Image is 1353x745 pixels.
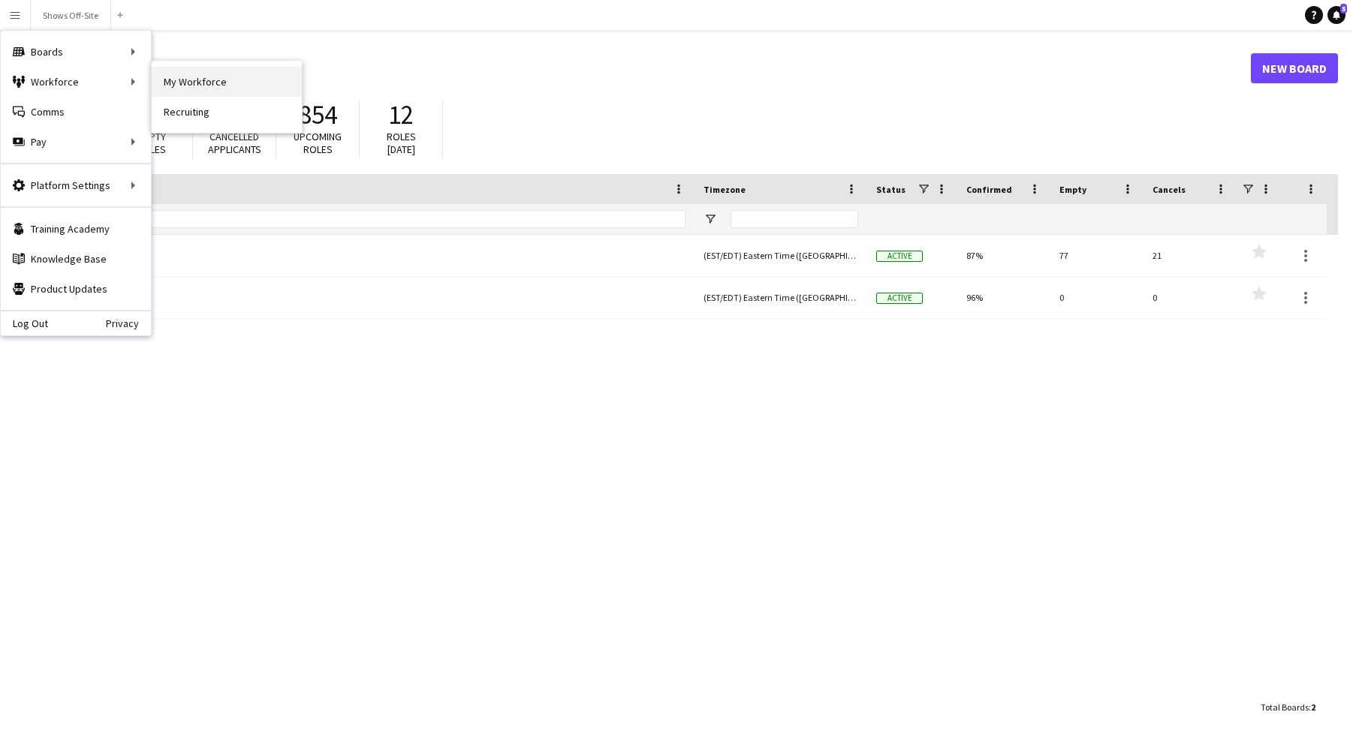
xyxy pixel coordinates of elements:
[299,98,337,131] span: 854
[35,277,686,319] a: Warehouse Scheduling
[957,235,1050,276] div: 87%
[1153,184,1186,195] span: Cancels
[1,274,151,304] a: Product Updates
[1340,4,1347,14] span: 5
[26,57,1251,80] h1: Boards
[1144,235,1237,276] div: 21
[1144,277,1237,318] div: 0
[1261,701,1309,713] span: Total Boards
[31,1,111,30] button: Shows Off-Site
[1,317,48,329] a: Log Out
[957,277,1050,318] div: 96%
[1,67,151,97] div: Workforce
[704,212,717,226] button: Open Filter Menu
[704,184,746,195] span: Timezone
[1311,701,1315,713] span: 2
[208,130,261,156] span: Cancelled applicants
[966,184,1012,195] span: Confirmed
[1,37,151,67] div: Boards
[387,130,416,156] span: Roles [DATE]
[695,235,867,276] div: (EST/EDT) Eastern Time ([GEOGRAPHIC_DATA] & [GEOGRAPHIC_DATA])
[1,214,151,244] a: Training Academy
[1,244,151,274] a: Knowledge Base
[695,277,867,318] div: (EST/EDT) Eastern Time ([GEOGRAPHIC_DATA] & [GEOGRAPHIC_DATA])
[876,251,923,262] span: Active
[876,293,923,304] span: Active
[731,210,858,228] input: Timezone Filter Input
[1,170,151,200] div: Platform Settings
[294,130,342,156] span: Upcoming roles
[1050,235,1144,276] div: 77
[106,317,151,329] a: Privacy
[1,127,151,157] div: Pay
[62,210,686,228] input: Board name Filter Input
[388,98,414,131] span: 12
[1251,53,1338,83] a: New Board
[152,67,302,97] a: My Workforce
[1261,692,1315,722] div: :
[1327,6,1345,24] a: 5
[876,184,906,195] span: Status
[35,235,686,277] a: Shows Off-Site
[1,97,151,127] a: Comms
[152,97,302,127] a: Recruiting
[1059,184,1086,195] span: Empty
[1050,277,1144,318] div: 0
